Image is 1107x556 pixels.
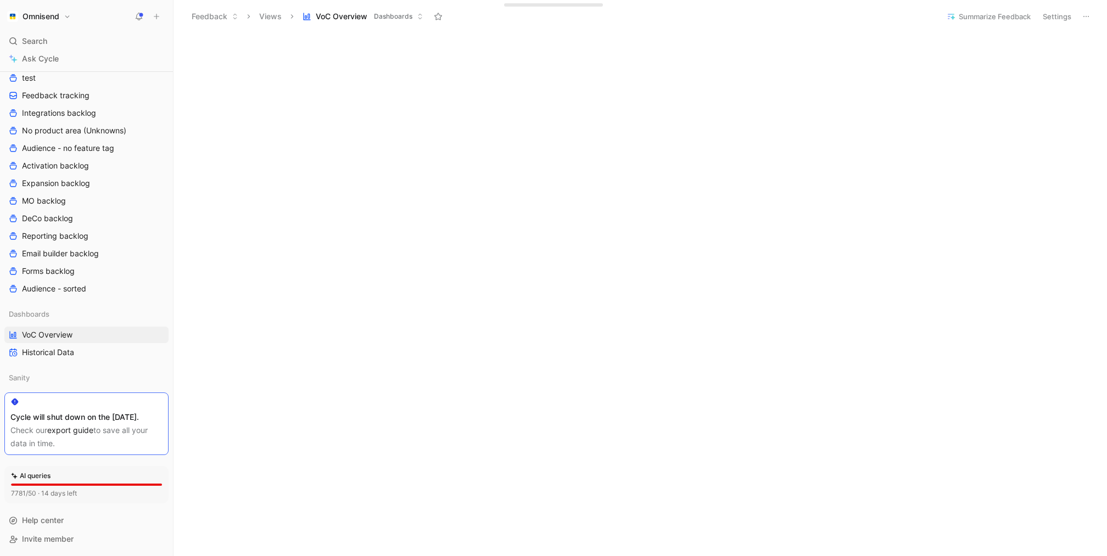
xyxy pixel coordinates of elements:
[4,306,169,361] div: DashboardsVoC OverviewHistorical Data
[22,52,59,65] span: Ask Cycle
[316,11,367,22] span: VoC Overview
[22,213,73,224] span: DeCo backlog
[22,90,90,101] span: Feedback tracking
[11,470,51,481] div: AI queries
[4,306,169,322] div: Dashboards
[4,70,169,86] a: test
[4,369,169,386] div: Sanity
[4,512,169,529] div: Help center
[4,210,169,227] a: DeCo backlog
[4,140,169,156] a: Audience - no feature tag
[4,33,169,49] div: Search
[4,369,169,389] div: Sanity
[22,178,90,189] span: Expansion backlog
[22,195,66,206] span: MO backlog
[22,160,89,171] span: Activation backlog
[9,372,30,383] span: Sanity
[22,108,96,119] span: Integrations backlog
[4,327,169,343] a: VoC Overview
[4,158,169,174] a: Activation backlog
[22,72,36,83] span: test
[22,515,64,525] span: Help center
[22,329,72,340] span: VoC Overview
[4,245,169,262] a: Email builder backlog
[4,175,169,192] a: Expansion backlog
[10,424,163,450] div: Check our to save all your data in time.
[4,228,169,244] a: Reporting backlog
[22,266,75,277] span: Forms backlog
[4,280,169,297] a: Audience - sorted
[4,105,169,121] a: Integrations backlog
[22,534,74,543] span: Invite member
[22,347,74,358] span: Historical Data
[4,263,169,279] a: Forms backlog
[22,248,99,259] span: Email builder backlog
[4,344,169,361] a: Historical Data
[4,531,169,547] div: Invite member
[10,411,163,424] div: Cycle will shut down on the [DATE].
[7,11,18,22] img: Omnisend
[4,50,169,67] a: Ask Cycle
[942,9,1036,24] button: Summarize Feedback
[23,12,59,21] h1: Omnisend
[4,193,169,209] a: MO backlog
[11,488,77,499] div: 7781/50 · 14 days left
[22,35,47,48] span: Search
[254,8,287,25] button: Views
[47,425,93,435] a: export guide
[4,9,74,24] button: OmnisendOmnisend
[4,122,169,139] a: No product area (Unknowns)
[9,308,49,319] span: Dashboards
[4,87,169,104] a: Feedback tracking
[374,11,412,22] span: Dashboards
[298,8,428,25] button: VoC OverviewDashboards
[22,231,88,242] span: Reporting backlog
[22,143,114,154] span: Audience - no feature tag
[22,283,86,294] span: Audience - sorted
[22,125,126,136] span: No product area (Unknowns)
[1038,9,1076,24] button: Settings
[187,8,243,25] button: Feedback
